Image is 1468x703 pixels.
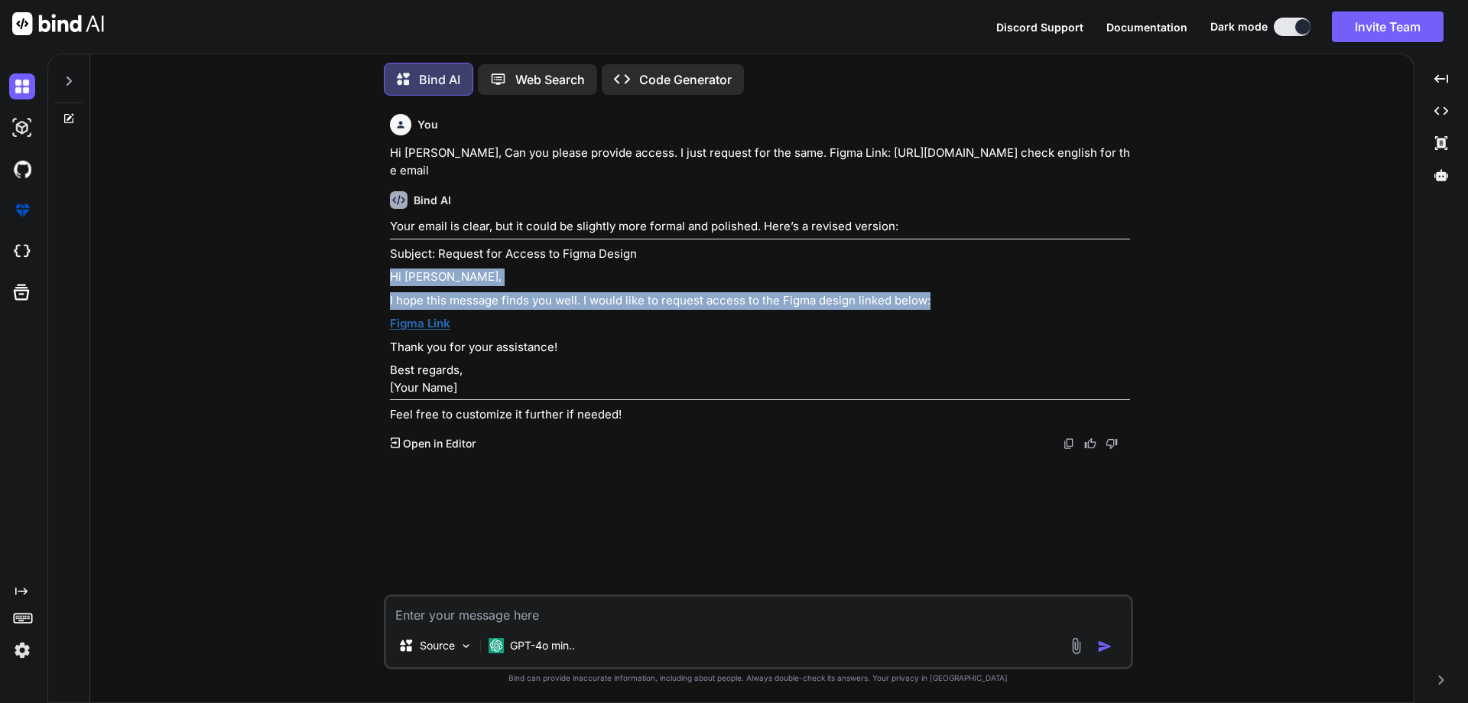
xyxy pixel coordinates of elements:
[1106,19,1187,35] button: Documentation
[9,239,35,265] img: cloudideIcon
[384,672,1133,684] p: Bind can provide inaccurate information, including about people. Always double-check its answers....
[515,70,585,89] p: Web Search
[390,145,1130,179] p: Hi [PERSON_NAME], Can you please provide access. I just request for the same. Figma Link: [URL][D...
[403,436,476,451] p: Open in Editor
[390,316,450,330] a: Figma Link
[390,362,1130,396] p: Best regards, [Your Name]
[9,156,35,182] img: githubDark
[1332,11,1444,42] button: Invite Team
[1063,438,1075,450] img: copy
[9,637,35,663] img: settings
[9,115,35,141] img: darkAi-studio
[1210,19,1268,34] span: Dark mode
[390,269,1130,286] p: Hi [PERSON_NAME],
[390,406,1130,424] p: Feel free to customize it further if needed!
[1067,637,1085,655] img: attachment
[1084,438,1096,450] img: like
[1097,639,1112,654] img: icon
[419,70,460,89] p: Bind AI
[996,19,1083,35] button: Discord Support
[9,197,35,223] img: premium
[639,70,732,89] p: Code Generator
[390,339,1130,356] p: Thank you for your assistance!
[390,246,1130,263] p: Subject: Request for Access to Figma Design
[420,638,455,653] p: Source
[510,638,575,653] p: GPT-4o min..
[1106,438,1118,450] img: dislike
[390,292,1130,310] p: I hope this message finds you well. I would like to request access to the Figma design linked below:
[489,638,504,653] img: GPT-4o mini
[9,73,35,99] img: darkChat
[1106,21,1187,34] span: Documentation
[996,21,1083,34] span: Discord Support
[460,640,473,653] img: Pick Models
[417,117,438,132] h6: You
[12,12,104,35] img: Bind AI
[390,218,1130,236] p: Your email is clear, but it could be slightly more formal and polished. Here’s a revised version:
[414,193,451,208] h6: Bind AI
